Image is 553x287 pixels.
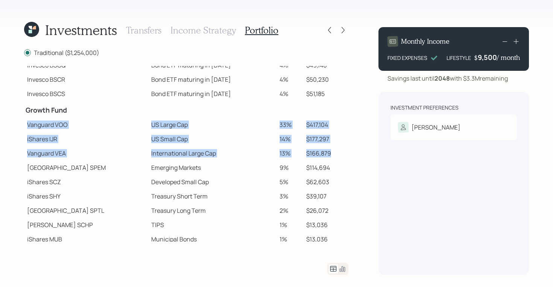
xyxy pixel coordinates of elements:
td: $62,603 [303,175,348,189]
td: $26,072 [303,203,348,218]
td: $417,104 [303,118,348,132]
td: US Large Cap [148,118,276,132]
td: 13% [276,146,303,160]
td: $39,107 [303,189,348,203]
td: Treasury Short Term [148,189,276,203]
td: International Large Cap [148,146,276,160]
h4: Growth Fund [26,106,147,114]
td: Invesco BSCS [24,87,148,101]
td: 2% [276,203,303,218]
h4: $ [474,53,478,62]
h3: Income Strategy [170,25,236,36]
div: Investment Preferences [390,104,459,111]
td: 14% [276,132,303,146]
td: 33% [276,118,303,132]
h3: Transfers [126,25,161,36]
td: Vanguard VOO [24,118,148,132]
td: 1% [276,218,303,232]
td: 3% [276,189,303,203]
td: iShares SCZ [24,175,148,189]
h4: Monthly Income [401,37,450,46]
td: 9% [276,160,303,175]
b: 2048 [434,74,450,82]
td: Emerging Markets [148,160,276,175]
td: iShares SHY [24,189,148,203]
div: Savings last until with $3.3M remaining [387,74,508,83]
label: Traditional ($1,254,000) [24,49,99,57]
div: LIFESTYLE [447,54,471,62]
td: TIPS [148,218,276,232]
td: iShares MUB [24,232,148,246]
h3: Portfolio [245,25,278,36]
div: 9,500 [478,53,497,62]
td: $50,230 [303,72,348,87]
td: [GEOGRAPHIC_DATA] SPTL [24,203,148,218]
td: [GEOGRAPHIC_DATA] SPEM [24,160,148,175]
h1: Investments [45,22,117,38]
h4: / month [497,53,520,62]
td: 5% [276,175,303,189]
td: Vanguard VEA [24,146,148,160]
td: 4% [276,87,303,101]
td: Bond ETF maturing in [DATE] [148,87,276,101]
div: FIXED EXPENSES [387,54,427,62]
td: Bond ETF maturing in [DATE] [148,72,276,87]
div: [PERSON_NAME] [412,123,460,132]
td: $114,694 [303,160,348,175]
td: $13,036 [303,232,348,246]
td: $177,297 [303,132,348,146]
td: $13,036 [303,218,348,232]
td: [PERSON_NAME] SCHP [24,218,148,232]
td: Developed Small Cap [148,175,276,189]
td: 4% [276,72,303,87]
td: $166,879 [303,146,348,160]
td: 1% [276,232,303,246]
td: $51,185 [303,87,348,101]
td: Municipal Bonds [148,232,276,246]
td: US Small Cap [148,132,276,146]
td: iShares IJR [24,132,148,146]
td: Treasury Long Term [148,203,276,218]
td: Invesco BSCR [24,72,148,87]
